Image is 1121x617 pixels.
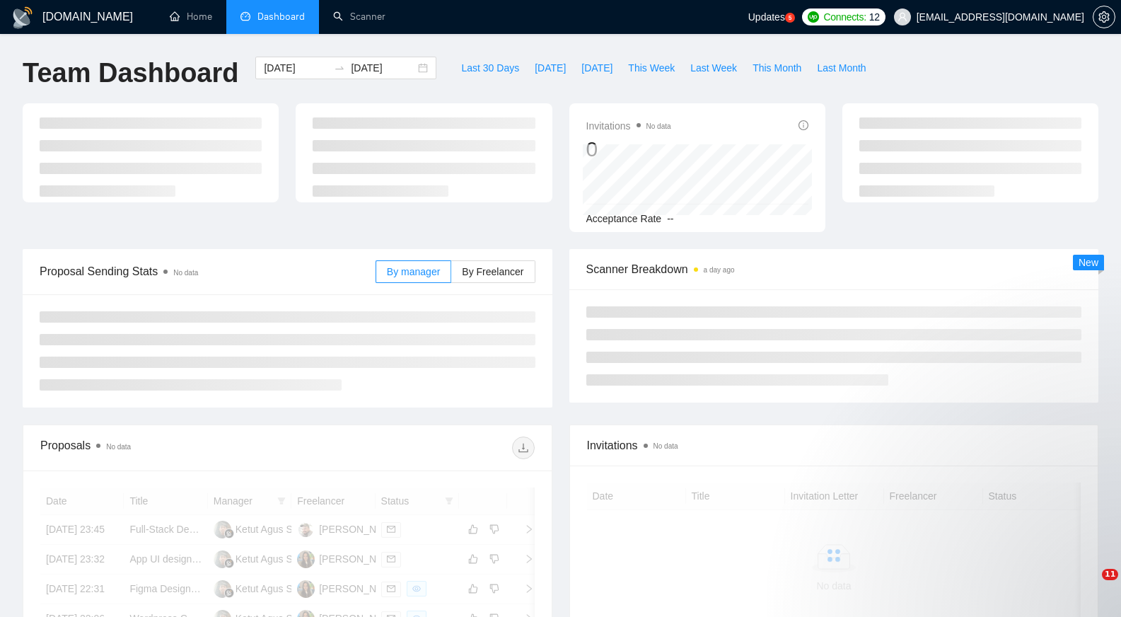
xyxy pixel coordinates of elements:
[333,11,385,23] a: searchScanner
[1102,569,1118,580] span: 11
[646,122,671,130] span: No data
[535,60,566,76] span: [DATE]
[334,62,345,74] span: swap-right
[461,60,519,76] span: Last 30 Days
[586,117,671,134] span: Invitations
[173,269,198,277] span: No data
[808,11,819,23] img: upwork-logo.png
[334,62,345,74] span: to
[1093,6,1115,28] button: setting
[1093,11,1115,23] span: setting
[23,57,238,90] h1: Team Dashboard
[654,442,678,450] span: No data
[462,266,523,277] span: By Freelancer
[704,266,735,274] time: a day ago
[351,60,415,76] input: End date
[453,57,527,79] button: Last 30 Days
[40,263,376,280] span: Proposal Sending Stats
[264,60,328,76] input: Start date
[40,437,287,459] div: Proposals
[869,9,880,25] span: 12
[586,136,671,163] div: 0
[106,443,131,451] span: No data
[11,6,34,29] img: logo
[817,60,866,76] span: Last Month
[1073,569,1107,603] iframe: Intercom live chat
[170,11,212,23] a: homeHome
[898,12,907,22] span: user
[1093,11,1115,23] a: setting
[667,213,673,224] span: --
[586,213,662,224] span: Acceptance Rate
[748,11,785,23] span: Updates
[581,60,612,76] span: [DATE]
[683,57,745,79] button: Last Week
[798,120,808,130] span: info-circle
[527,57,574,79] button: [DATE]
[257,11,305,23] span: Dashboard
[240,11,250,21] span: dashboard
[1079,257,1098,268] span: New
[789,15,792,21] text: 5
[574,57,620,79] button: [DATE]
[587,437,1081,454] span: Invitations
[785,13,795,23] a: 5
[387,266,440,277] span: By manager
[745,57,809,79] button: This Month
[628,60,675,76] span: This Week
[690,60,737,76] span: Last Week
[823,9,866,25] span: Connects:
[586,260,1082,278] span: Scanner Breakdown
[620,57,683,79] button: This Week
[753,60,801,76] span: This Month
[809,57,873,79] button: Last Month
